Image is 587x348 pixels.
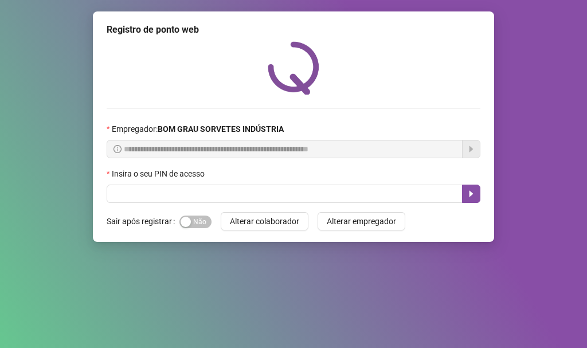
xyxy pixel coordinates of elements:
strong: BOM GRAU SORVETES INDÚSTRIA [158,124,284,134]
button: Alterar empregador [318,212,405,230]
span: Alterar empregador [327,215,396,228]
img: QRPoint [268,41,319,95]
span: Empregador : [112,123,284,135]
button: Alterar colaborador [221,212,308,230]
label: Sair após registrar [107,212,179,230]
span: info-circle [114,145,122,153]
span: caret-right [467,189,476,198]
div: Registro de ponto web [107,23,480,37]
label: Insira o seu PIN de acesso [107,167,212,180]
span: Alterar colaborador [230,215,299,228]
